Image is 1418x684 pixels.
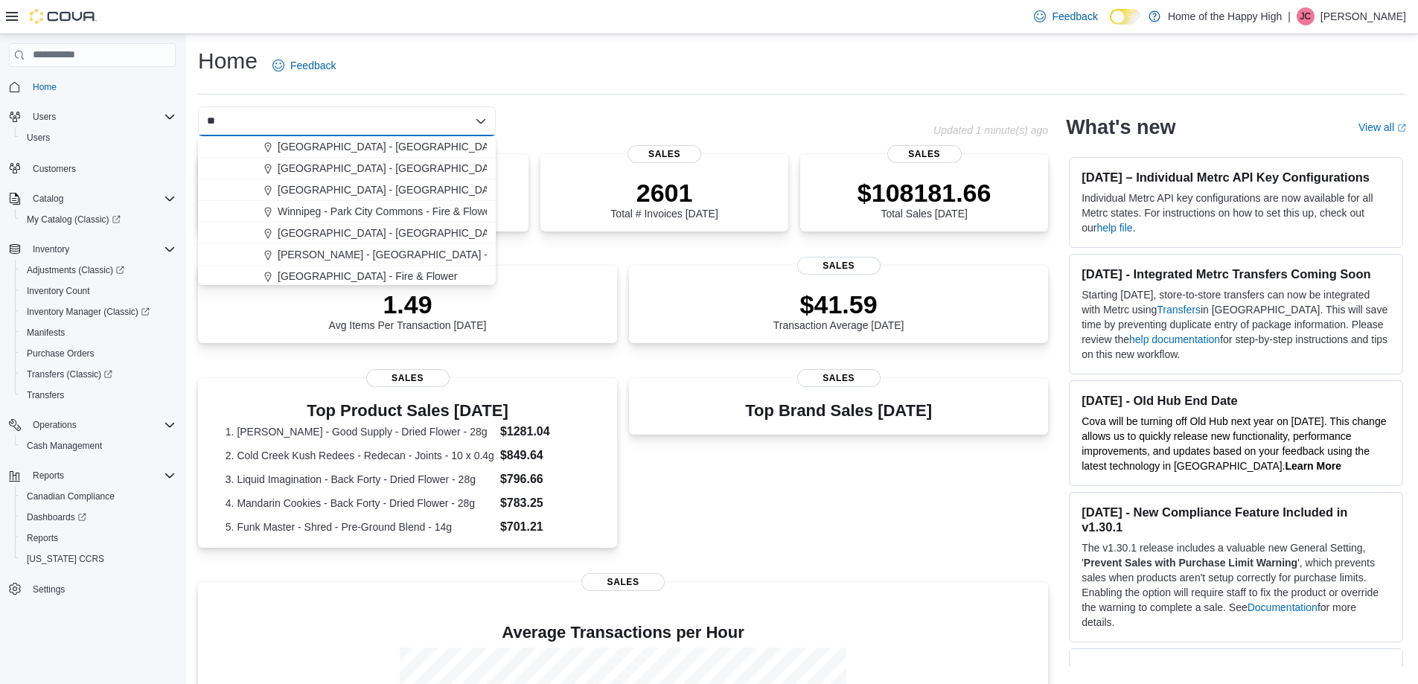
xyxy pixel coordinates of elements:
span: Transfers (Classic) [27,368,112,380]
div: Choose from the following options [198,136,496,374]
span: Sales [797,257,881,275]
a: help documentation [1129,333,1220,345]
span: My Catalog (Classic) [21,211,176,228]
a: Transfers (Classic) [21,365,118,383]
span: Transfers [27,389,64,401]
a: Feedback [266,51,342,80]
span: Manifests [27,327,65,339]
a: Reports [21,529,64,547]
span: Sales [627,145,702,163]
a: Inventory Manager (Classic) [21,303,156,321]
h3: Top Brand Sales [DATE] [745,402,932,420]
span: Inventory Manager (Classic) [27,306,150,318]
dd: $796.66 [500,470,590,488]
a: Canadian Compliance [21,488,121,505]
span: Sales [366,369,450,387]
a: My Catalog (Classic) [21,211,127,228]
div: Transaction Average [DATE] [773,290,904,331]
button: [US_STATE] CCRS [15,549,182,569]
a: Dashboards [21,508,92,526]
span: [GEOGRAPHIC_DATA] - [GEOGRAPHIC_DATA] - Fire & Flower [278,161,575,176]
button: [GEOGRAPHIC_DATA] - [GEOGRAPHIC_DATA] - Fire & Flower [198,158,496,179]
p: $108181.66 [857,178,991,208]
dt: 3. Liquid Imagination - Back Forty - Dried Flower - 28g [226,472,494,487]
span: Reports [27,467,176,485]
p: Starting [DATE], store-to-store transfers can now be integrated with Metrc using in [GEOGRAPHIC_D... [1082,287,1390,362]
p: The v1.30.1 release includes a valuable new General Setting, ' ', which prevents sales when produ... [1082,540,1390,630]
h3: [DATE] - Old Hub End Date [1082,393,1390,408]
dt: 4. Mandarin Cookies - Back Forty - Dried Flower - 28g [226,496,494,511]
span: [GEOGRAPHIC_DATA] - [GEOGRAPHIC_DATA] - Fire & Flower [278,182,575,197]
h3: Top Product Sales [DATE] [226,402,590,420]
span: Purchase Orders [21,345,176,362]
span: [US_STATE] CCRS [27,553,104,565]
h3: [DATE] - Integrated Metrc Transfers Coming Soon [1082,266,1390,281]
span: Adjustments (Classic) [21,261,176,279]
a: Home [27,78,63,96]
a: Dashboards [15,507,182,528]
span: Feedback [290,58,336,73]
p: 1.49 [329,290,487,319]
div: Jeremy Colli [1297,7,1315,25]
button: Operations [27,416,83,434]
a: Transfers (Classic) [15,364,182,385]
button: Inventory [3,239,182,260]
button: Close list of options [475,115,487,127]
span: Users [27,132,50,144]
div: Total # Invoices [DATE] [610,178,718,220]
a: Learn More [1286,460,1341,472]
p: | [1288,7,1291,25]
span: Adjustments (Classic) [27,264,124,276]
a: help file [1096,222,1132,234]
span: Reports [27,532,58,544]
p: [PERSON_NAME] [1320,7,1406,25]
button: Users [27,108,62,126]
p: Individual Metrc API key configurations are now available for all Metrc states. For instructions ... [1082,191,1390,235]
img: Cova [30,9,97,24]
button: Purchase Orders [15,343,182,364]
span: Inventory Count [21,282,176,300]
span: Canadian Compliance [27,490,115,502]
button: Cash Management [15,435,182,456]
button: Users [3,106,182,127]
dd: $1281.04 [500,423,590,441]
div: Total Sales [DATE] [857,178,991,220]
span: Manifests [21,324,176,342]
span: Operations [27,416,176,434]
button: Catalog [27,190,69,208]
span: Settings [33,584,65,595]
span: Reports [33,470,64,482]
span: Cova will be turning off Old Hub next year on [DATE]. This change allows us to quickly release ne... [1082,415,1386,472]
button: Catalog [3,188,182,209]
span: Cash Management [21,437,176,455]
nav: Complex example [9,70,176,639]
button: Reports [3,465,182,486]
span: Dashboards [27,511,86,523]
span: Settings [27,580,176,598]
dt: 2. Cold Creek Kush Redees - Redecan - Joints - 10 x 0.4g [226,448,494,463]
a: Cash Management [21,437,108,455]
span: [GEOGRAPHIC_DATA] - Fire & Flower [278,269,457,284]
span: Customers [33,163,76,175]
span: Inventory Manager (Classic) [21,303,176,321]
dd: $783.25 [500,494,590,512]
span: Washington CCRS [21,550,176,568]
span: Inventory [27,240,176,258]
button: Reports [15,528,182,549]
a: Adjustments (Classic) [21,261,130,279]
span: [GEOGRAPHIC_DATA] - [GEOGRAPHIC_DATA] - Fire & Flower [278,139,575,154]
span: JC [1300,7,1312,25]
a: Manifests [21,324,71,342]
span: Reports [21,529,176,547]
div: Avg Items Per Transaction [DATE] [329,290,487,331]
dt: 5. Funk Master - Shred - Pre-Ground Blend - 14g [226,520,494,534]
span: Winnipeg - Park City Commons - Fire & Flower [278,204,494,219]
span: Operations [33,419,77,431]
a: Feedback [1028,1,1103,31]
button: Transfers [15,385,182,406]
h4: Average Transactions per Hour [210,624,1036,642]
p: $41.59 [773,290,904,319]
span: Inventory [33,243,69,255]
